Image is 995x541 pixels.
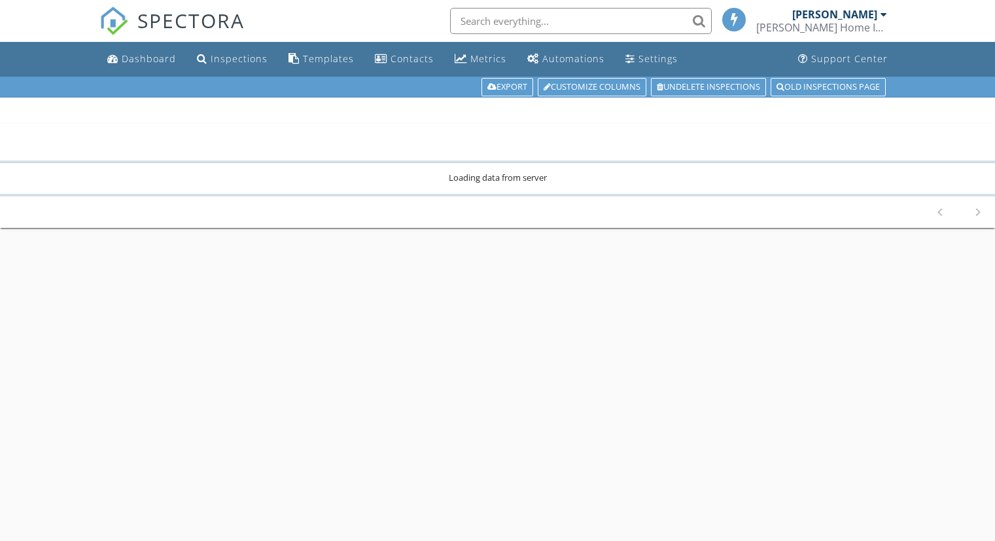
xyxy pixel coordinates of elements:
a: Settings [620,47,683,71]
a: Inspections [192,47,273,71]
a: Old inspections page [771,78,886,96]
div: [PERSON_NAME] [792,8,877,21]
a: Templates [283,47,359,71]
img: The Best Home Inspection Software - Spectora [99,7,128,35]
a: Contacts [370,47,439,71]
div: Support Center [811,52,888,65]
a: Customize Columns [538,78,646,96]
span: SPECTORA [137,7,245,34]
div: Combes Home Inspection LLC [756,21,887,34]
div: Dashboard [122,52,176,65]
div: Inspections [211,52,268,65]
a: Support Center [793,47,893,71]
a: SPECTORA [99,18,245,45]
input: Search everything... [450,8,712,34]
a: Undelete inspections [651,78,766,96]
div: Automations [542,52,604,65]
div: Contacts [391,52,434,65]
a: Export [481,78,533,96]
a: Automations (Basic) [522,47,610,71]
a: Dashboard [102,47,181,71]
div: Settings [638,52,678,65]
a: Metrics [449,47,512,71]
div: Metrics [470,52,506,65]
div: Templates [303,52,354,65]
